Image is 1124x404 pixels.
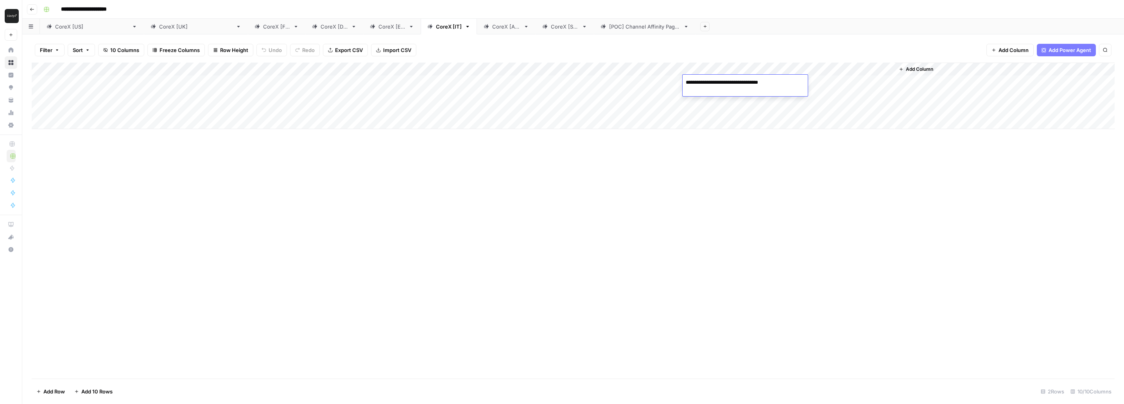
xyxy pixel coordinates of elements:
[5,44,17,56] a: Home
[5,243,17,256] button: Help + Support
[248,19,305,34] a: CoreX [FR]
[5,218,17,231] a: AirOps Academy
[43,388,65,395] span: Add Row
[436,23,462,31] div: CoreX [IT]
[906,66,933,73] span: Add Column
[302,46,315,54] span: Redo
[208,44,253,56] button: Row Height
[110,46,139,54] span: 10 Columns
[73,46,83,54] span: Sort
[5,106,17,119] a: Usage
[5,119,17,131] a: Settings
[1038,385,1067,398] div: 2 Rows
[305,19,363,34] a: CoreX [DE]
[5,69,17,81] a: Insights
[477,19,536,34] a: CoreX [AU]
[5,6,17,26] button: Workspace: Klaviyo
[159,23,233,31] div: CoreX [[GEOGRAPHIC_DATA]]
[421,19,477,34] a: CoreX [IT]
[40,46,52,54] span: Filter
[492,23,520,31] div: CoreX [AU]
[147,44,205,56] button: Freeze Columns
[81,388,113,395] span: Add 10 Rows
[383,46,411,54] span: Import CSV
[5,81,17,94] a: Opportunities
[256,44,287,56] button: Undo
[609,23,680,31] div: [POC] Channel Affinity Pages
[1049,46,1091,54] span: Add Power Agent
[160,46,200,54] span: Freeze Columns
[263,23,290,31] div: CoreX [FR]
[269,46,282,54] span: Undo
[378,23,405,31] div: CoreX [ES]
[5,94,17,106] a: Your Data
[335,46,363,54] span: Export CSV
[5,9,19,23] img: Klaviyo Logo
[35,44,65,56] button: Filter
[144,19,248,34] a: CoreX [[GEOGRAPHIC_DATA]]
[536,19,594,34] a: CoreX [SG]
[999,46,1029,54] span: Add Column
[1067,385,1115,398] div: 10/10 Columns
[220,46,248,54] span: Row Height
[323,44,368,56] button: Export CSV
[896,64,936,74] button: Add Column
[321,23,348,31] div: CoreX [DE]
[371,44,416,56] button: Import CSV
[5,231,17,243] button: What's new?
[290,44,320,56] button: Redo
[551,23,579,31] div: CoreX [SG]
[594,19,696,34] a: [POC] Channel Affinity Pages
[32,385,70,398] button: Add Row
[1037,44,1096,56] button: Add Power Agent
[986,44,1034,56] button: Add Column
[68,44,95,56] button: Sort
[5,56,17,69] a: Browse
[363,19,421,34] a: CoreX [ES]
[70,385,117,398] button: Add 10 Rows
[40,19,144,34] a: CoreX [[GEOGRAPHIC_DATA]]
[55,23,129,31] div: CoreX [[GEOGRAPHIC_DATA]]
[98,44,144,56] button: 10 Columns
